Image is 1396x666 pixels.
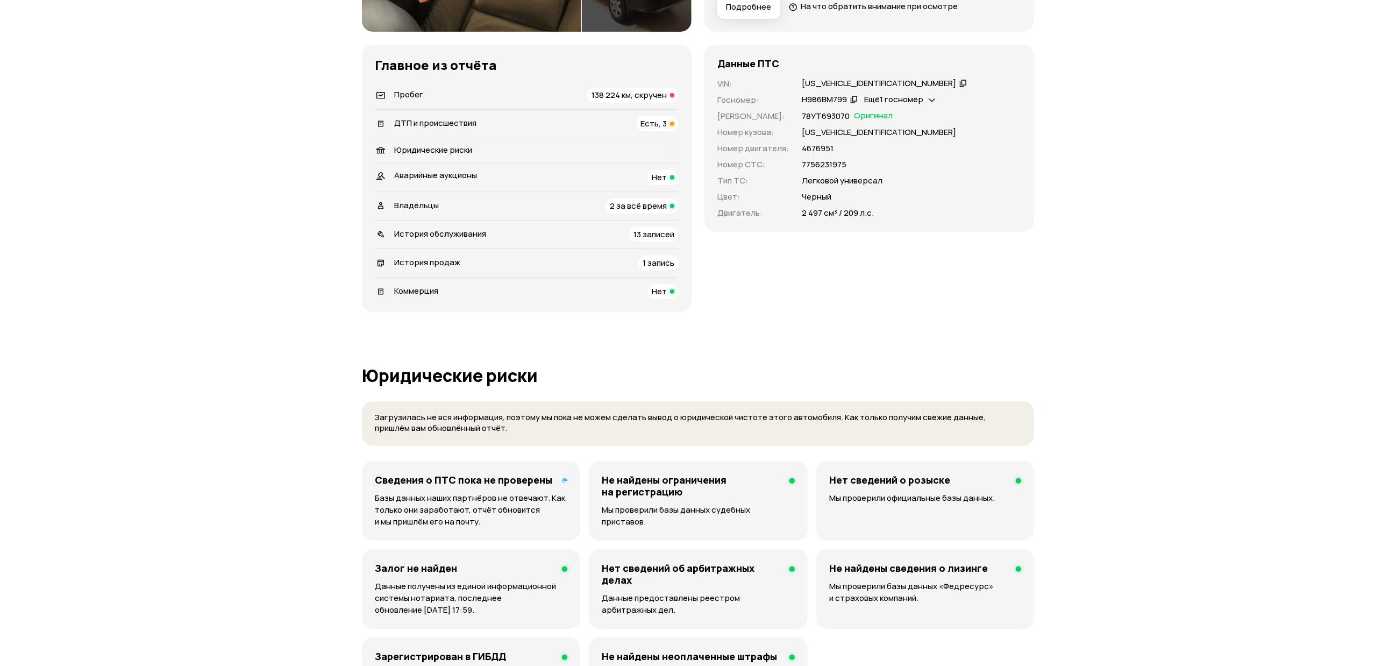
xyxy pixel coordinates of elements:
div: Н986ВМ799 [802,94,847,105]
span: История обслуживания [394,228,486,239]
span: Нет [652,172,667,183]
p: Данные предоставлены реестром арбитражных дел. [602,592,795,616]
p: Двигатель : [717,207,789,219]
a: На что обратить внимание при осмотре [789,1,958,12]
h4: Не найдены неоплаченные штрафы [602,650,777,662]
span: На что обратить внимание при осмотре [801,1,958,12]
p: Легковой универсал [802,175,882,187]
p: Тип ТС : [717,175,789,187]
p: Номер двигателя : [717,143,789,154]
span: 2 за всё время [610,200,667,211]
p: Мы проверили базы данных «Федресурс» и страховых компаний. [829,580,1021,604]
p: Номер кузова : [717,126,789,138]
p: Госномер : [717,94,789,106]
span: Пробег [394,89,423,100]
h1: Юридические риски [362,366,1034,385]
span: Аварийные аукционы [394,169,477,181]
span: Владельцы [394,200,439,211]
h4: Нет сведений о розыске [829,474,950,486]
p: Данные получены из единой информационной системы нотариата, последнее обновление [DATE] 17:59. [375,580,567,616]
h4: Не найдены сведения о лизинге [829,562,988,574]
span: 138 224 км, скручен [592,89,667,101]
span: Есть, 3 [640,118,667,129]
span: Оригинал [854,110,893,122]
span: Нет [652,286,667,297]
span: 1 запись [643,257,674,268]
p: VIN : [717,78,789,90]
h4: Данные ПТС [717,58,779,69]
p: Мы проверили официальные базы данных. [829,492,1021,504]
h3: Главное из отчёта [375,58,679,73]
h4: Сведения о ПТС пока не проверены [375,474,552,486]
span: ДТП и происшествия [394,117,476,129]
p: 4676951 [802,143,834,154]
h4: Не найдены ограничения на регистрацию [602,474,781,498]
span: Подробнее [726,2,771,12]
p: Базы данных наших партнёров не отвечают. Как только они заработают, отчёт обновится и мы пришлём ... [375,492,567,528]
span: 13 записей [633,229,674,240]
p: 78УТ693070 [802,110,850,122]
p: Цвет : [717,191,789,203]
h4: Залог не найден [375,562,457,574]
span: История продаж [394,257,460,268]
h4: Зарегистрирован в ГИБДД [375,650,506,662]
p: Мы проверили базы данных судебных приставов. [602,504,795,528]
p: Загрузилась не вся информация, поэтому мы пока не можем сделать вывод о юридической чистоте этого... [375,412,1021,434]
div: [US_VEHICLE_IDENTIFICATION_NUMBER] [802,78,956,89]
p: [PERSON_NAME] : [717,110,789,122]
span: Юридические риски [394,144,472,155]
h4: Нет сведений об арбитражных делах [602,562,781,586]
p: Номер СТС : [717,159,789,171]
p: [US_VEHICLE_IDENTIFICATION_NUMBER] [802,126,956,138]
p: 7756231975 [802,159,846,171]
p: Черный [802,191,831,203]
p: 2 497 см³ / 209 л.с. [802,207,874,219]
span: Коммерция [394,285,438,296]
span: Ещё 1 госномер [864,94,923,105]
